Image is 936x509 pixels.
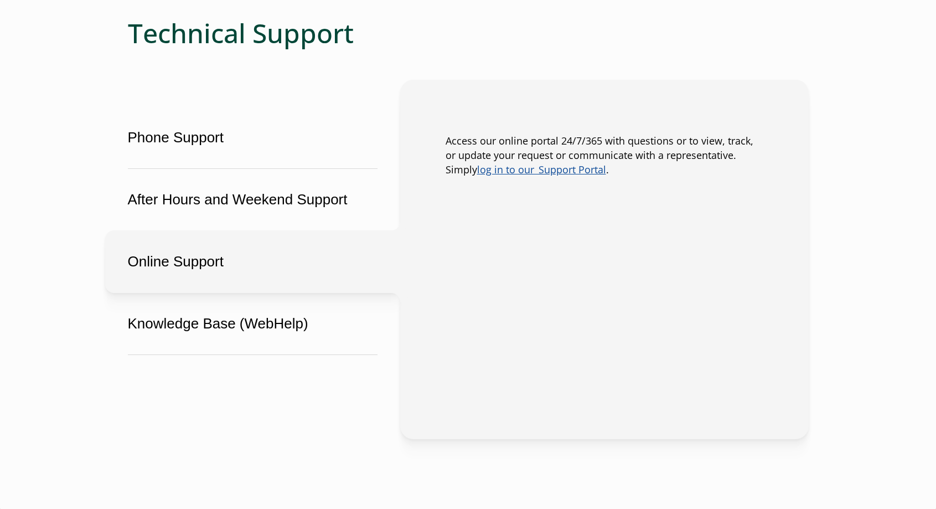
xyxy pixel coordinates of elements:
p: Access our online portal 24/7/365 with questions or to view, track, or update your request or com... [446,134,763,177]
a: Link opens in a new window [477,163,606,176]
button: After Hours and Weekend Support [105,168,400,231]
h2: Technical Support [128,17,809,49]
button: Knowledge Base (WebHelp) [105,292,400,355]
button: Online Support [105,230,400,293]
button: Phone Support [105,106,400,169]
